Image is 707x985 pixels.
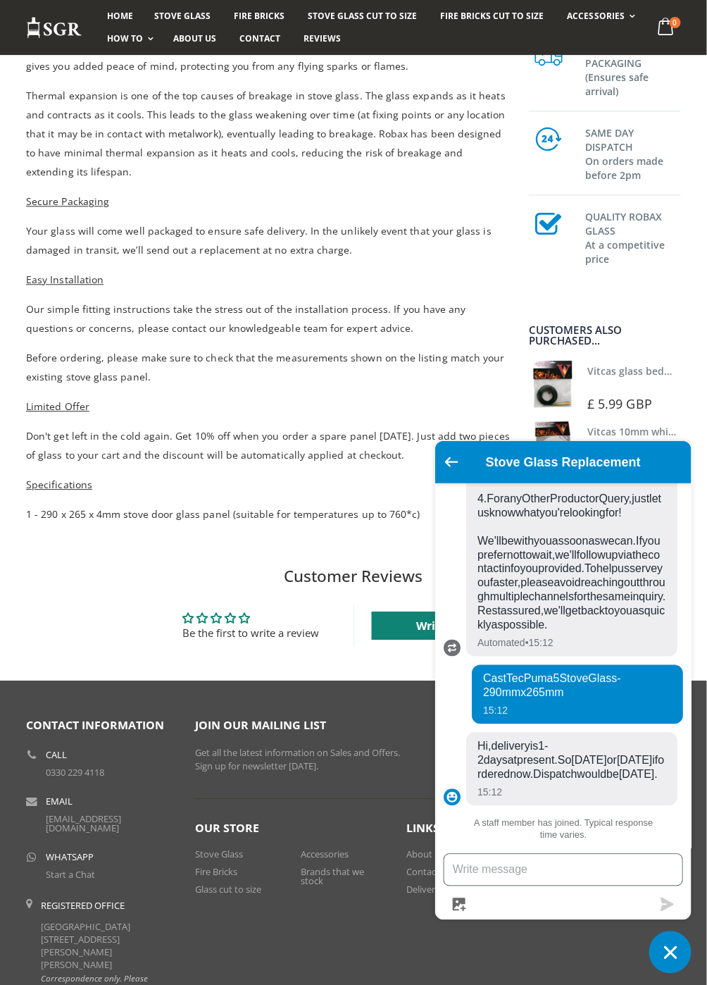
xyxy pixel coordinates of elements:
[195,747,427,774] p: Get all the latest information on Sales and Offers. Sign up for newsletter [DATE].
[229,27,291,50] a: Contact
[26,16,82,39] img: Stove Glass Replacement
[163,27,227,50] a: About us
[587,396,652,413] span: £ 5.99 GBP
[46,798,73,807] b: Email
[304,32,341,44] span: Reviews
[585,40,681,99] h3: SECURE PACKAGING (Ensures safe arrival)
[195,884,261,896] a: Glass cut to size
[46,767,104,779] a: 0330 229 4118
[670,17,681,28] span: 0
[529,361,577,409] img: Vitcas stove glass bedding in tape
[529,421,577,469] img: Vitcas white rope, glue and gloves kit 10mm
[182,626,319,641] div: Be the first to write a review
[26,273,104,287] span: Easy Installation
[223,5,295,27] a: Fire Bricks
[585,124,681,183] h3: SAME DAY DISPATCH On orders made before 2pm
[441,10,544,22] span: Fire Bricks Cut To Size
[46,813,121,835] a: [EMAIL_ADDRESS][DOMAIN_NAME]
[195,866,237,879] a: Fire Bricks
[293,27,351,50] a: Reviews
[234,10,284,22] span: Fire Bricks
[195,821,259,836] span: Our Store
[406,821,439,836] span: Links
[46,853,94,862] b: WhatsApp
[26,430,510,462] span: Don't get left in the cold again. Get 10% off when you order a spare panel [DATE]. Just add two p...
[529,326,681,347] div: Customers also purchased...
[26,303,466,335] span: Our simple fitting instructions take the stress out of the installation process. If you have any ...
[173,32,216,44] span: About us
[11,566,696,588] h2: Customer Reviews
[96,5,144,27] a: Home
[26,478,92,492] span: Specifications
[96,27,161,50] a: How To
[46,869,95,881] a: Start a Chat
[301,866,364,888] a: Brands that we stock
[26,225,492,257] span: Your glass will come well packaged to ensure safe delivery. In the unlikely event that your glass...
[430,5,555,27] a: Fire Bricks Cut To Size
[372,612,541,640] a: Write a review
[41,900,125,912] b: Registered Office
[195,718,326,733] span: Join our mailing list
[107,10,133,22] span: Home
[557,5,642,27] a: Accessories
[239,32,280,44] span: Contact
[26,352,505,384] span: Before ordering, please make sure to check that the measurements shown on the listing match your ...
[297,5,427,27] a: Stove Glass Cut To Size
[154,10,211,22] span: Stove Glass
[585,208,681,267] h3: QUALITY ROBAX GLASS At a competitive price
[195,848,243,861] a: Stove Glass
[46,751,67,760] b: Call
[406,884,440,896] a: Delivery
[26,400,89,414] span: Limited Offer
[26,718,164,733] span: Contact Information
[26,89,506,179] span: Thermal expansion is one of the top causes of breakage in stove glass. The glass expands as it he...
[107,32,143,44] span: How To
[182,611,319,626] div: Average rating is 0.00 stars
[144,5,221,27] a: Stove Glass
[308,10,417,22] span: Stove Glass Cut To Size
[568,10,625,22] span: Accessories
[431,441,696,974] inbox-online-store-chat: Shopify online store chat
[26,505,512,524] p: 1 - 290 x 265 x 4mm stove door glass panel (suitable for temperatures up to 760*c)
[406,866,451,879] a: Contact us
[652,14,681,42] a: 0
[301,848,349,861] a: Accessories
[26,195,109,209] span: Secure Packaging
[406,848,444,861] a: About us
